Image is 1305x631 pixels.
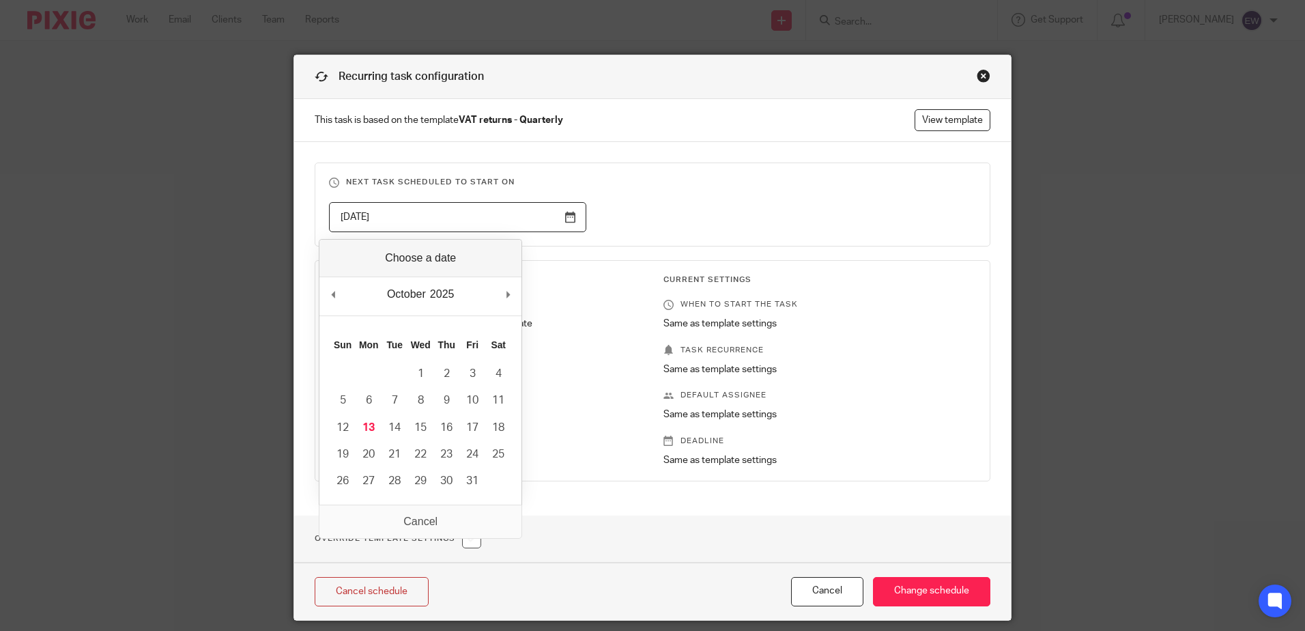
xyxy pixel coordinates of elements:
[459,361,485,387] button: 3
[663,408,976,421] p: Same as template settings
[485,361,511,387] button: 4
[329,202,586,233] input: Use the arrow keys to pick a date
[663,345,976,356] p: Task recurrence
[873,577,990,606] input: Change schedule
[433,361,459,387] button: 2
[382,387,407,414] button: 7
[315,529,481,548] h1: Override Template Settings
[501,284,515,305] button: Next Month
[356,441,382,468] button: 20
[330,387,356,414] button: 5
[663,317,976,331] p: Same as template settings
[330,468,356,494] button: 26
[315,113,563,127] span: This task is based on the template
[663,275,976,285] h3: Current Settings
[433,387,459,414] button: 9
[485,441,511,468] button: 25
[433,415,459,441] button: 16
[438,339,455,350] abbr: Thursday
[407,361,433,387] button: 1
[326,284,340,305] button: Previous Month
[485,387,511,414] button: 11
[663,363,976,376] p: Same as template settings
[459,115,563,125] strong: VAT returns - Quarterly
[459,441,485,468] button: 24
[915,109,990,131] a: View template
[382,441,407,468] button: 21
[315,69,484,85] h1: Recurring task configuration
[459,468,485,494] button: 31
[359,339,378,350] abbr: Monday
[385,284,428,305] div: October
[407,415,433,441] button: 15
[459,387,485,414] button: 10
[330,415,356,441] button: 12
[407,468,433,494] button: 29
[330,441,356,468] button: 19
[466,339,478,350] abbr: Friday
[386,339,403,350] abbr: Tuesday
[315,577,429,606] a: Cancel schedule
[428,284,457,305] div: 2025
[491,339,506,350] abbr: Saturday
[663,299,976,310] p: When to start the task
[663,390,976,401] p: Default assignee
[663,436,976,447] p: Deadline
[356,468,382,494] button: 27
[791,577,863,606] button: Cancel
[663,453,976,467] p: Same as template settings
[382,468,407,494] button: 28
[356,387,382,414] button: 6
[459,415,485,441] button: 17
[356,415,382,441] button: 13
[334,339,352,350] abbr: Sunday
[382,415,407,441] button: 14
[407,441,433,468] button: 22
[433,441,459,468] button: 23
[407,387,433,414] button: 8
[329,177,976,188] h3: Next task scheduled to start on
[411,339,431,350] abbr: Wednesday
[485,415,511,441] button: 18
[977,69,990,83] div: Close this dialog window
[433,468,459,494] button: 30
